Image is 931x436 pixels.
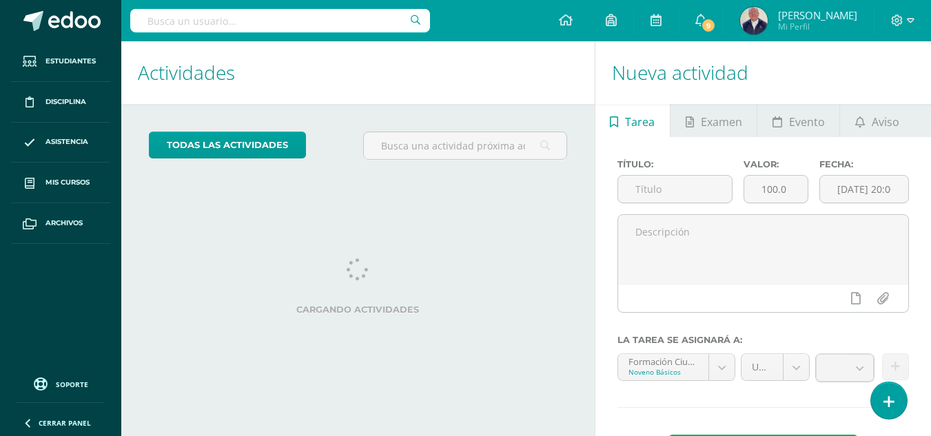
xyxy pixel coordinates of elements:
[138,41,578,104] h1: Actividades
[671,104,757,137] a: Examen
[45,56,96,67] span: Estudiantes
[625,105,655,138] span: Tarea
[11,41,110,82] a: Estudiantes
[45,136,88,147] span: Asistencia
[617,335,909,345] label: La tarea se asignará a:
[45,218,83,229] span: Archivos
[17,374,105,393] a: Soporte
[744,159,808,169] label: Valor:
[628,354,699,367] div: Formación Ciudadana Bas III 'A'
[11,163,110,203] a: Mis cursos
[618,176,732,203] input: Título
[840,104,914,137] a: Aviso
[595,104,670,137] a: Tarea
[11,82,110,123] a: Disciplina
[45,177,90,188] span: Mis cursos
[819,159,909,169] label: Fecha:
[11,123,110,163] a: Asistencia
[701,105,742,138] span: Examen
[701,18,716,33] span: 9
[39,418,91,428] span: Cerrar panel
[741,354,809,380] a: Unidad 4
[149,132,306,158] a: todas las Actividades
[612,41,914,104] h1: Nueva actividad
[778,8,857,22] span: [PERSON_NAME]
[617,159,733,169] label: Título:
[789,105,825,138] span: Evento
[628,367,699,377] div: Noveno Básicos
[744,176,808,203] input: Puntos máximos
[618,354,735,380] a: Formación Ciudadana Bas III 'A'Noveno Básicos
[740,7,768,34] img: 4400bde977c2ef3c8e0f06f5677fdb30.png
[757,104,839,137] a: Evento
[11,203,110,244] a: Archivos
[130,9,430,32] input: Busca un usuario...
[364,132,566,159] input: Busca una actividad próxima aquí...
[872,105,899,138] span: Aviso
[778,21,857,32] span: Mi Perfil
[752,354,773,380] span: Unidad 4
[45,96,86,107] span: Disciplina
[820,176,908,203] input: Fecha de entrega
[149,304,567,315] label: Cargando actividades
[56,380,88,389] span: Soporte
